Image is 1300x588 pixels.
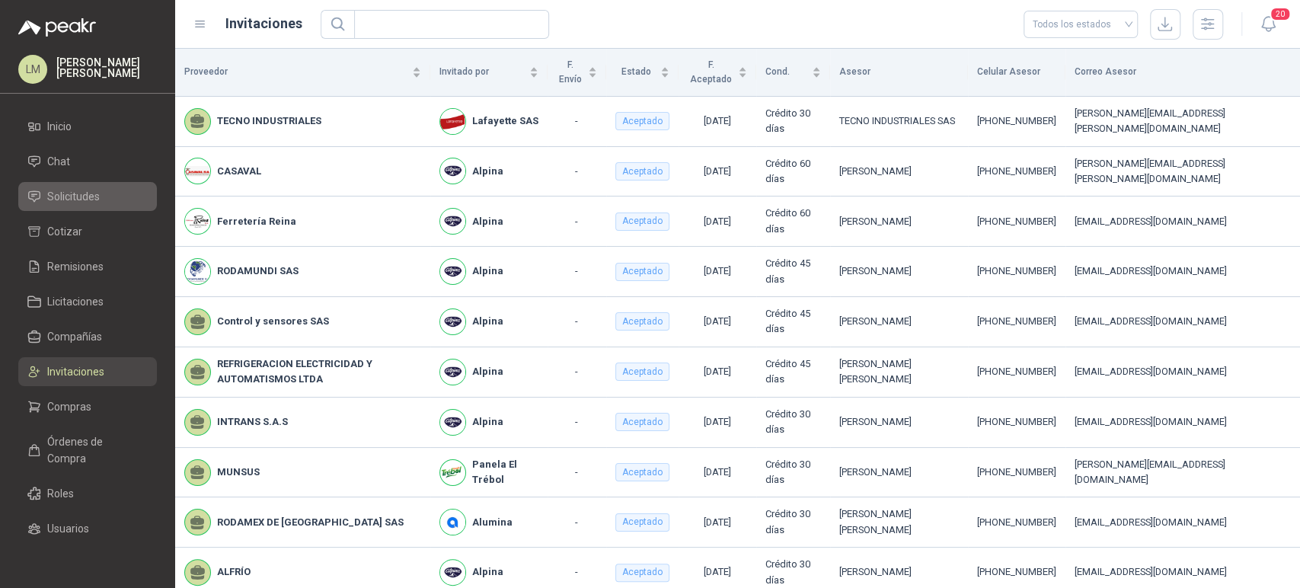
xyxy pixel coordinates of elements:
span: - [575,216,578,227]
a: Solicitudes [18,182,157,211]
span: Inicio [47,118,72,135]
div: Aceptado [615,162,669,181]
b: Control y sensores SAS [217,314,329,329]
b: MUNSUS [217,465,260,480]
div: Aceptado [615,513,669,532]
div: Crédito 30 días [765,557,821,588]
b: Alpina [472,364,503,379]
img: Company Logo [440,158,465,184]
div: [PERSON_NAME][EMAIL_ADDRESS][DOMAIN_NAME] [1075,457,1291,488]
span: Proveedor [184,65,409,79]
button: 20 [1254,11,1282,38]
span: F. Envío [557,58,585,87]
div: [PERSON_NAME] [839,264,959,279]
div: [PERSON_NAME][EMAIL_ADDRESS][PERSON_NAME][DOMAIN_NAME] [1075,106,1291,137]
div: [PHONE_NUMBER] [977,214,1056,229]
p: [PERSON_NAME] [PERSON_NAME] [56,57,157,78]
img: Logo peakr [18,18,96,37]
a: Chat [18,147,157,176]
img: Company Logo [185,158,210,184]
div: Crédito 30 días [765,507,821,538]
span: Licitaciones [47,293,104,310]
b: RODAMEX DE [GEOGRAPHIC_DATA] SAS [217,515,404,530]
div: [EMAIL_ADDRESS][DOMAIN_NAME] [1075,564,1291,580]
b: Alpina [472,564,503,580]
th: Celular Asesor [968,49,1065,97]
div: [PHONE_NUMBER] [977,414,1056,430]
span: 20 [1270,7,1291,21]
b: Alpina [472,314,503,329]
span: - [575,366,578,377]
span: Órdenes de Compra [47,433,142,467]
div: TECNO INDUSTRIALES SAS [839,113,959,129]
b: Alpina [472,414,503,430]
a: Remisiones [18,252,157,281]
div: [PERSON_NAME] [839,214,959,229]
span: - [575,516,578,528]
div: Aceptado [615,263,669,281]
span: [DATE] [704,265,731,276]
span: Cond. [765,65,809,79]
img: Company Logo [440,109,465,134]
th: Proveedor [175,49,430,97]
div: Crédito 60 días [765,156,821,187]
span: Remisiones [47,258,104,275]
b: Alpina [472,164,503,179]
span: - [575,115,578,126]
div: Aceptado [615,413,669,431]
span: [DATE] [704,366,731,377]
th: Cond. [756,49,830,97]
div: [EMAIL_ADDRESS][DOMAIN_NAME] [1075,364,1291,379]
b: Alumina [472,515,513,530]
span: Compañías [47,328,102,345]
th: Correo Asesor [1065,49,1300,97]
span: Invitaciones [47,363,104,380]
span: [DATE] [704,315,731,327]
a: Roles [18,479,157,508]
h1: Invitaciones [225,13,302,34]
span: Chat [47,153,70,170]
div: [PHONE_NUMBER] [977,264,1056,279]
img: Company Logo [440,309,465,334]
span: Cotizar [47,223,82,240]
span: Usuarios [47,520,89,537]
div: [PERSON_NAME][EMAIL_ADDRESS][PERSON_NAME][DOMAIN_NAME] [1075,156,1291,187]
a: Inicio [18,112,157,141]
b: Alpina [472,264,503,279]
img: Company Logo [440,259,465,284]
a: Compañías [18,322,157,351]
div: [PERSON_NAME] [839,314,959,329]
span: - [575,165,578,177]
div: [PHONE_NUMBER] [977,314,1056,329]
span: [DATE] [704,466,731,478]
b: CASAVAL [217,164,261,179]
div: [PHONE_NUMBER] [977,364,1056,379]
th: F. Aceptado [679,49,756,97]
div: [PHONE_NUMBER] [977,515,1056,530]
b: Alpina [472,214,503,229]
b: Panela El Trébol [472,457,538,488]
a: Usuarios [18,514,157,543]
a: Invitaciones [18,357,157,386]
span: [DATE] [704,165,731,177]
span: Estado [615,65,657,79]
span: - [575,416,578,427]
a: Compras [18,392,157,421]
th: F. Envío [548,49,606,97]
div: Crédito 30 días [765,106,821,137]
a: Cotizar [18,217,157,246]
span: - [575,315,578,327]
div: Crédito 45 días [765,356,821,388]
span: Invitado por [439,65,526,79]
span: [DATE] [704,416,731,427]
div: Aceptado [615,112,669,130]
th: Invitado por [430,49,548,97]
div: [PHONE_NUMBER] [977,164,1056,179]
div: [PHONE_NUMBER] [977,113,1056,129]
b: Ferretería Reina [217,214,296,229]
div: [PHONE_NUMBER] [977,564,1056,580]
div: Crédito 45 días [765,256,821,287]
span: [DATE] [704,216,731,227]
div: [PERSON_NAME] [PERSON_NAME] [839,507,959,538]
div: [PERSON_NAME] [839,564,959,580]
